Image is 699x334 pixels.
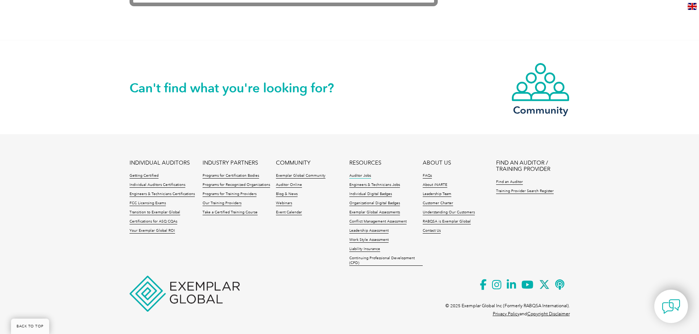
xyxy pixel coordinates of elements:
a: RABQSA is Exemplar Global [423,219,471,224]
a: Event Calendar [276,210,302,215]
a: FAQs [423,173,432,179]
a: RESOURCES [349,160,381,166]
a: Transition to Exemplar Global [130,210,180,215]
img: contact-chat.png [662,297,680,316]
a: Find an Auditor [496,180,523,185]
p: and [493,310,570,318]
p: © 2025 Exemplar Global Inc (Formerly RABQSA International). [445,302,570,310]
a: Leadership Team [423,192,451,197]
h3: Community [511,106,570,115]
a: About iNARTE [423,183,447,188]
a: Continuing Professional Development (CPD) [349,256,423,266]
a: COMMUNITY [276,160,310,166]
a: Auditor Jobs [349,173,371,179]
a: Your Exemplar Global ROI [130,228,175,234]
a: Exemplar Global Assessments [349,210,400,215]
a: Customer Charter [423,201,453,206]
a: Privacy Policy [493,311,520,316]
a: Engineers & Technicians Certifications [130,192,195,197]
a: Blog & News [276,192,298,197]
a: ABOUT US [423,160,451,166]
a: BACK TO TOP [11,319,49,334]
a: Organizational Digital Badges [349,201,400,206]
a: Exemplar Global Community [276,173,325,179]
a: Our Training Providers [203,201,241,206]
a: INDUSTRY PARTNERS [203,160,258,166]
a: Engineers & Technicians Jobs [349,183,400,188]
a: Individual Auditors Certifications [130,183,185,188]
a: Conflict Management Assessment [349,219,407,224]
a: FCC Licensing Exams [130,201,166,206]
a: Contact Us [423,228,441,234]
a: Programs for Recognized Organizations [203,183,270,188]
h2: Can't find what you're looking for? [130,82,350,94]
a: Programs for Certification Bodies [203,173,259,179]
a: Individual Digital Badges [349,192,392,197]
a: Training Provider Search Register [496,189,554,194]
a: Copyright Disclaimer [527,311,570,316]
a: Leadership Assessment [349,228,389,234]
a: Understanding Our Customers [423,210,475,215]
a: Programs for Training Providers [203,192,256,197]
img: Exemplar Global [130,276,240,312]
a: INDIVIDUAL AUDITORS [130,160,190,166]
a: Getting Certified [130,173,159,179]
a: Work Style Assessment [349,238,389,243]
a: FIND AN AUDITOR / TRAINING PROVIDER [496,160,569,172]
a: Take a Certified Training Course [203,210,258,215]
a: Community [511,62,570,115]
a: Liability Insurance [349,247,380,252]
a: Webinars [276,201,292,206]
img: en [688,3,697,10]
img: icon-community.webp [511,62,570,102]
a: Auditor Online [276,183,302,188]
a: Certifications for ASQ CQAs [130,219,177,224]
